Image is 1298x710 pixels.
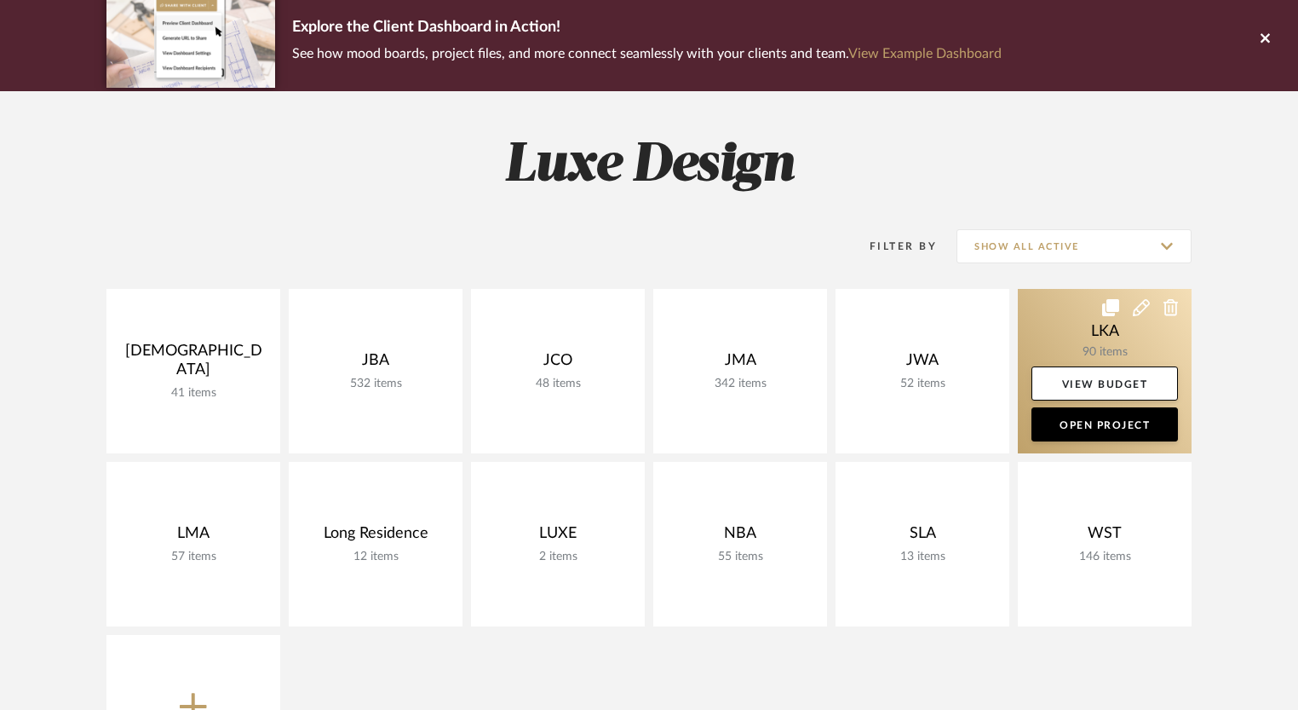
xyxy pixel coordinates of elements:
div: 12 items [302,550,449,564]
h2: Luxe Design [36,134,1262,198]
div: 57 items [120,550,267,564]
div: JWA [849,351,996,377]
p: Explore the Client Dashboard in Action! [292,14,1002,42]
div: 342 items [667,377,813,391]
div: NBA [667,524,813,550]
div: [DEMOGRAPHIC_DATA] [120,342,267,386]
div: 55 items [667,550,813,564]
div: JMA [667,351,813,377]
div: 532 items [302,377,449,391]
div: LUXE [485,524,631,550]
div: 146 items [1031,550,1178,564]
div: Long Residence [302,524,449,550]
div: 13 items [849,550,996,564]
div: 52 items [849,377,996,391]
a: Open Project [1031,407,1178,442]
div: 48 items [485,377,631,391]
div: WST [1031,524,1178,550]
a: View Budget [1031,367,1178,401]
div: JBA [302,351,449,377]
div: JCO [485,351,631,377]
div: 2 items [485,550,631,564]
div: 41 items [120,386,267,401]
div: LMA [120,524,267,550]
p: See how mood boards, project files, and more connect seamlessly with your clients and team. [292,42,1002,66]
a: View Example Dashboard [848,47,1002,61]
div: SLA [849,524,996,550]
div: Filter By [847,238,937,255]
